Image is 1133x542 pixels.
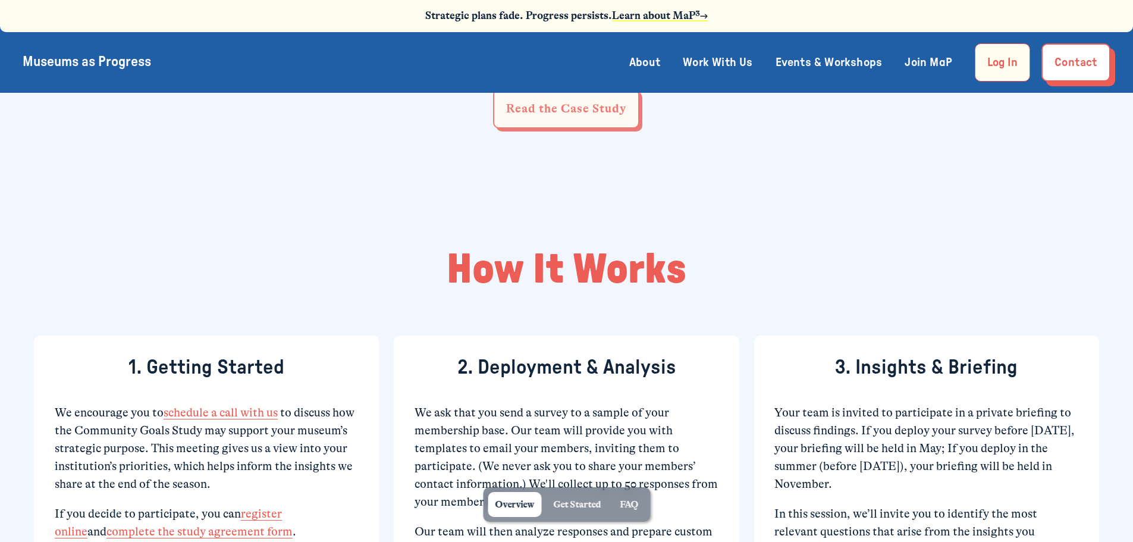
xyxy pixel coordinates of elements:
a: Events & Workshops [776,53,883,72]
span: 3. Insights & Briefing [835,358,1018,378]
span: . [293,525,296,538]
span: Your team is invited to participate in a private briefing to discuss findings. If you deploy your... [774,406,1077,491]
span: We encourage you to [55,406,164,419]
a: Join MaP [905,53,952,72]
span: and [87,525,106,538]
span: 1. Getting Started [128,358,284,378]
button: Get Started [546,492,608,517]
span: We ask that you send a survey to a sample of your membership base. Our team will provide you with... [415,406,720,509]
a: About [629,53,660,72]
a: Learn about MaP³→ [612,10,708,21]
a: Read the Case Study [493,89,639,129]
a: register online [55,507,282,538]
a: Contact [1041,43,1110,82]
span: to discuss how the Community Goals Study may support your museum’s strategic purpose. This meetin... [55,406,357,491]
a: complete the study agreement form [106,525,293,538]
button: Overview [488,492,541,517]
a: Work With Us [683,53,752,72]
a: schedule a call with us [164,406,278,419]
a: Museums as Progress [23,55,151,69]
button: FAQ [613,492,645,517]
h2: How It Works [349,247,784,293]
span: 2. Deployment & Analysis [457,358,676,378]
a: Log In [975,43,1030,82]
span: If you decide to participate, you can [55,507,241,521]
